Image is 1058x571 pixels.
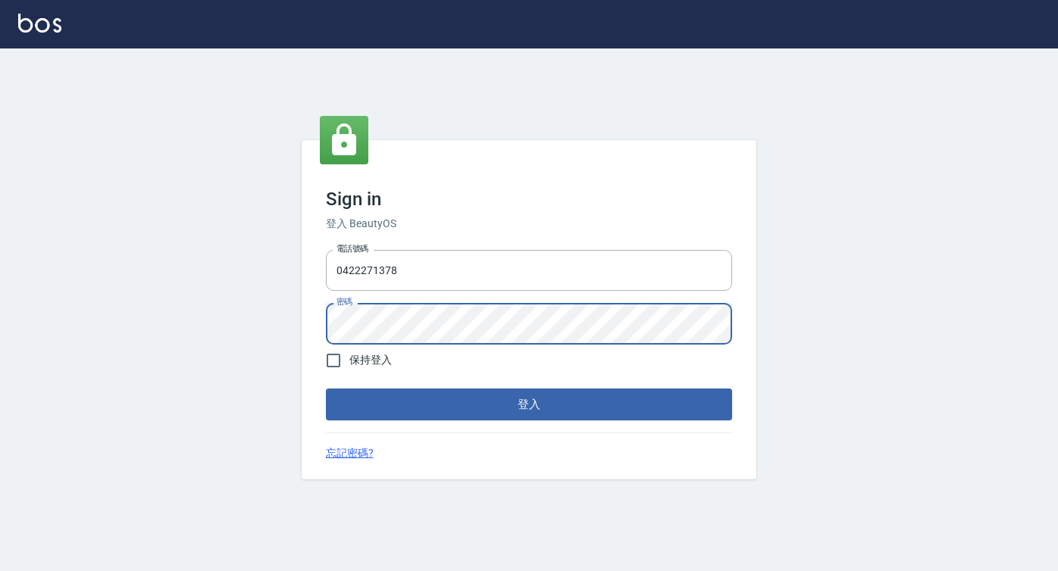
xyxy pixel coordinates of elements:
h3: Sign in [326,189,732,210]
span: 保持登入 [349,352,392,368]
a: 忘記密碼? [326,445,374,461]
button: 登入 [326,388,732,420]
img: Logo [18,14,61,33]
label: 密碼 [336,296,352,307]
h6: 登入 BeautyOS [326,216,732,232]
label: 電話號碼 [336,243,368,254]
